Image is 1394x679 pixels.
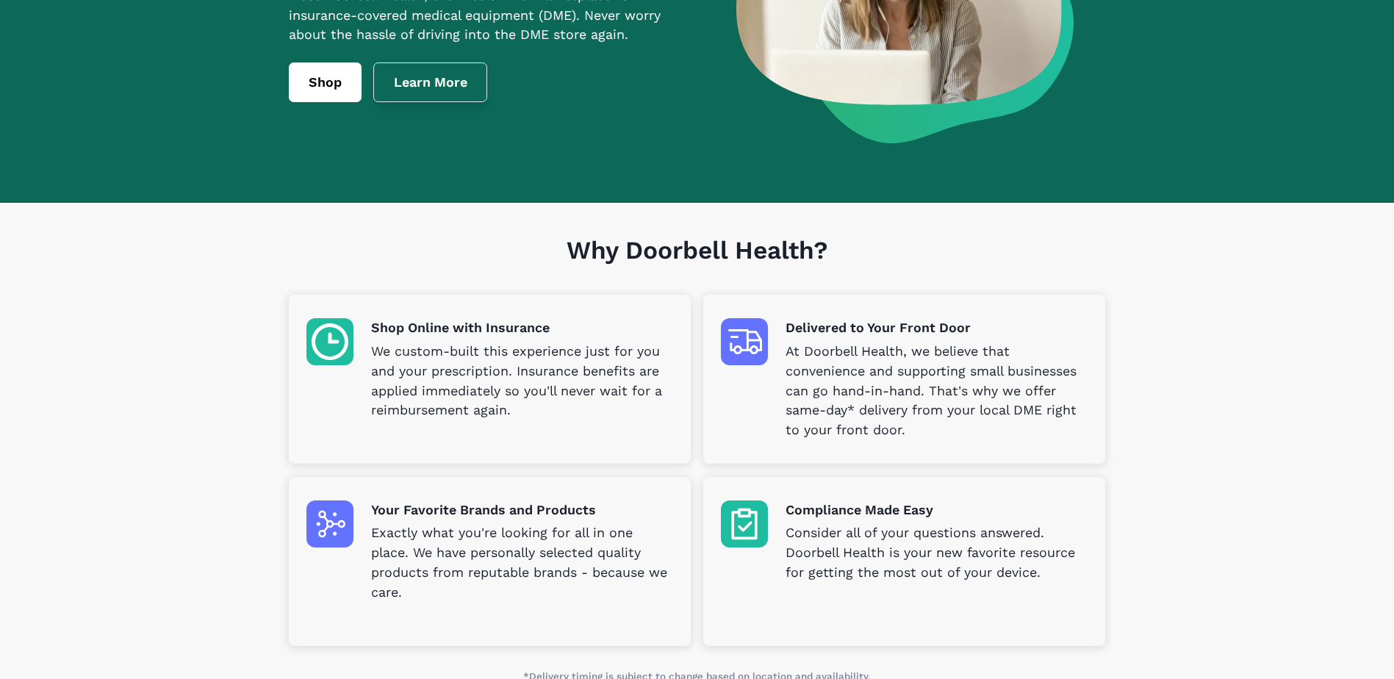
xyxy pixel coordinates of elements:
img: Delivered to Your Front Door icon [721,318,768,365]
p: Consider all of your questions answered. Doorbell Health is your new favorite resource for gettin... [786,523,1088,583]
a: Shop [289,62,362,102]
p: Compliance Made Easy [786,500,1088,520]
h1: Why Doorbell Health? [289,236,1105,295]
p: Your Favorite Brands and Products [371,500,673,520]
img: Compliance Made Easy icon [721,500,768,547]
p: At Doorbell Health, we believe that convenience and supporting small businesses can go hand-in-ha... [786,342,1088,440]
a: Learn More [373,62,488,102]
p: Delivered to Your Front Door [786,318,1088,338]
p: Exactly what you're looking for all in one place. We have personally selected quality products fr... [371,523,673,603]
img: Your Favorite Brands and Products icon [306,500,353,547]
img: Shop Online with Insurance icon [306,318,353,365]
p: Shop Online with Insurance [371,318,673,338]
p: We custom-built this experience just for you and your prescription. Insurance benefits are applie... [371,342,673,421]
